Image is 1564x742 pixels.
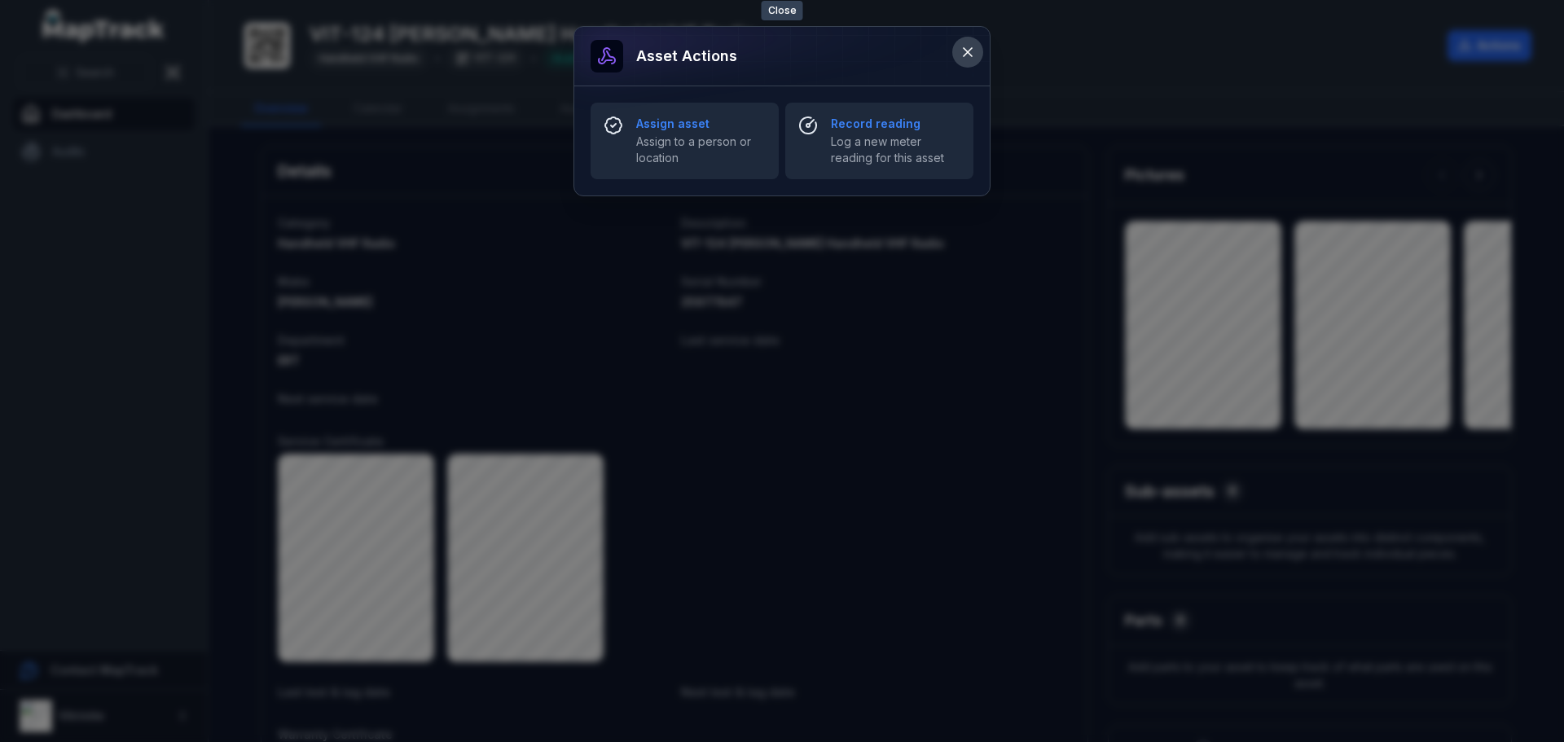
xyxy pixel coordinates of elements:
button: Record readingLog a new meter reading for this asset [785,103,973,179]
strong: Record reading [831,116,960,132]
span: Close [762,1,803,20]
button: Assign assetAssign to a person or location [591,103,779,179]
h3: Asset actions [636,45,737,68]
span: Log a new meter reading for this asset [831,134,960,166]
strong: Assign asset [636,116,766,132]
span: Assign to a person or location [636,134,766,166]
